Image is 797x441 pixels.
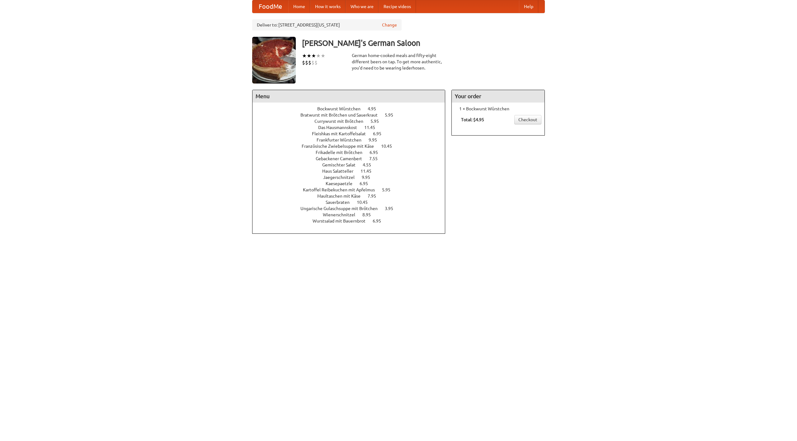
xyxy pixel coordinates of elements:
a: Recipe videos [379,0,416,13]
a: Das Hausmannskost 11.45 [318,125,387,130]
a: Change [382,22,397,28]
span: 10.45 [357,200,374,205]
li: 1 × Bockwurst Würstchen [455,106,541,112]
a: Gemischter Salat 4.55 [322,162,383,167]
a: Kaesepaetzle 6.95 [326,181,380,186]
a: Home [288,0,310,13]
a: How it works [310,0,346,13]
span: Gemischter Salat [322,162,362,167]
span: Bockwurst Würstchen [317,106,367,111]
a: Frikadelle mit Brötchen 6.95 [316,150,389,155]
a: Frankfurter Würstchen 9.95 [317,137,389,142]
li: $ [314,59,318,66]
span: 6.95 [373,218,387,223]
li: ★ [302,52,307,59]
span: 3.95 [385,206,399,211]
span: 5.95 [382,187,397,192]
span: 6.95 [373,131,388,136]
span: Fleishkas mit Kartoffelsalat [312,131,372,136]
span: Gebackener Camenbert [316,156,368,161]
a: Bockwurst Würstchen 4.95 [317,106,388,111]
a: Gebackener Camenbert 7.55 [316,156,389,161]
span: Sauerbraten [326,200,356,205]
div: Deliver to: [STREET_ADDRESS][US_STATE] [252,19,402,31]
li: $ [302,59,305,66]
li: ★ [321,52,325,59]
li: $ [305,59,308,66]
span: 6.95 [360,181,374,186]
a: Help [519,0,538,13]
a: Jaegerschnitzel 9.95 [323,175,382,180]
a: Wurstsalad mit Bauernbrot 6.95 [313,218,393,223]
li: ★ [316,52,321,59]
span: 8.95 [362,212,377,217]
b: Total: $4.95 [461,117,484,122]
span: 5.95 [370,119,385,124]
a: Bratwurst mit Brötchen und Sauerkraut 5.95 [300,113,405,117]
a: Checkout [514,115,541,124]
li: ★ [307,52,311,59]
a: FoodMe [252,0,288,13]
img: angular.jpg [252,37,296,84]
div: German home-cooked meals and fifty-eight different beers on tap. To get more authentic, you'd nee... [352,52,445,71]
span: 6.95 [370,150,384,155]
span: 5.95 [385,113,399,117]
span: Französische Zwiebelsuppe mit Käse [302,144,380,149]
span: Das Hausmannskost [318,125,363,130]
li: ★ [311,52,316,59]
a: Ungarische Gulaschsuppe mit Brötchen 3.95 [300,206,405,211]
h4: Menu [252,90,445,103]
span: Frankfurter Würstchen [317,137,368,142]
span: 7.95 [368,194,382,199]
a: Haus Salatteller 11.45 [322,169,383,174]
a: Currywurst mit Brötchen 5.95 [314,119,390,124]
span: Wurstsalad mit Bauernbrot [313,218,372,223]
span: Jaegerschnitzel [323,175,361,180]
span: 10.45 [381,144,398,149]
li: $ [308,59,311,66]
span: Ungarische Gulaschsuppe mit Brötchen [300,206,384,211]
li: $ [311,59,314,66]
a: Wienerschnitzel 8.95 [323,212,382,217]
a: Französische Zwiebelsuppe mit Käse 10.45 [302,144,403,149]
span: 4.95 [368,106,382,111]
span: Bratwurst mit Brötchen und Sauerkraut [300,113,384,117]
span: Frikadelle mit Brötchen [316,150,369,155]
a: Kartoffel Reibekuchen mit Apfelmus 5.95 [303,187,402,192]
span: 9.95 [369,137,383,142]
a: Sauerbraten 10.45 [326,200,379,205]
span: Kartoffel Reibekuchen mit Apfelmus [303,187,381,192]
span: 9.95 [362,175,376,180]
span: 11.45 [364,125,381,130]
h4: Your order [452,90,545,103]
span: Haus Salatteller [322,169,360,174]
a: Fleishkas mit Kartoffelsalat 6.95 [312,131,393,136]
h3: [PERSON_NAME]'s German Saloon [302,37,545,49]
a: Maultaschen mit Käse 7.95 [317,194,388,199]
span: Kaesepaetzle [326,181,359,186]
span: 11.45 [361,169,378,174]
span: 7.55 [369,156,384,161]
span: 4.55 [363,162,377,167]
span: Maultaschen mit Käse [317,194,367,199]
span: Currywurst mit Brötchen [314,119,370,124]
a: Who we are [346,0,379,13]
span: Wienerschnitzel [323,212,361,217]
